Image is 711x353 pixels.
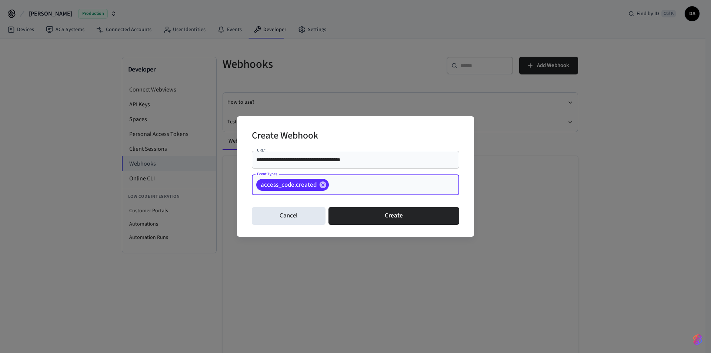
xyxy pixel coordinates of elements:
button: Create [328,207,459,225]
label: Event Types [257,171,277,177]
span: access_code.created [256,181,321,189]
h2: Create Webhook [252,125,318,148]
label: URL [257,147,266,153]
button: Cancel [252,207,326,225]
img: SeamLogoGradient.69752ec5.svg [693,334,702,346]
div: access_code.created [256,179,329,191]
